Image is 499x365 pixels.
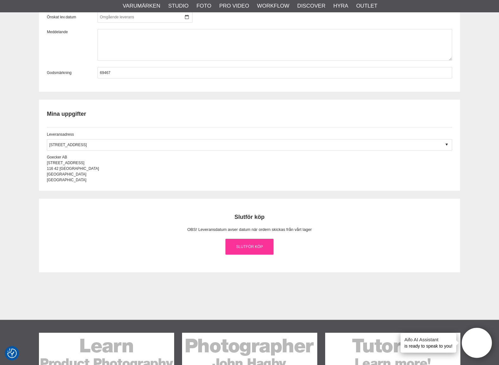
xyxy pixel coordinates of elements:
[47,161,85,165] span: [STREET_ADDRESS]
[55,213,444,221] h2: Slutför köp
[47,132,74,137] span: Leveransadress
[47,166,99,171] span: 116 42 [GEOGRAPHIC_DATA]
[168,2,188,10] a: Studio
[333,2,348,10] a: Hyra
[47,14,98,20] label: Önskat lev.datum
[47,178,86,182] span: [GEOGRAPHIC_DATA]
[123,2,161,10] a: Varumärken
[47,155,67,159] span: Goecker AB
[196,2,211,10] a: Foto
[55,226,444,233] p: OBS! Leveransdatum avser datum när ordern skickas från vårt lager
[219,2,249,10] a: Pro Video
[47,29,98,61] label: Meddelande
[257,2,289,10] a: Workflow
[225,239,274,255] a: Slutför köp
[401,333,456,353] div: is ready to speak to you!
[404,336,452,343] h4: Aifo AI Assistant
[7,348,17,359] button: Samtyckesinställningar
[47,172,86,176] span: [GEOGRAPHIC_DATA]
[47,110,452,118] h2: Mina uppgifter
[47,70,98,76] label: Godsmärkning
[356,2,377,10] a: Outlet
[297,2,325,10] a: Discover
[7,349,17,358] img: Revisit consent button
